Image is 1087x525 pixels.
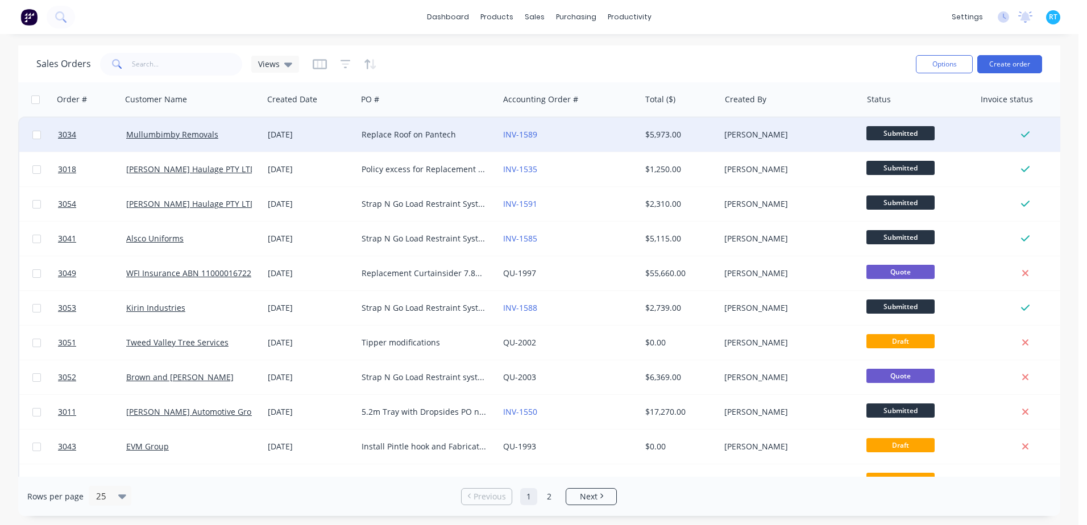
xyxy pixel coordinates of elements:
[58,256,126,290] a: 3049
[475,9,519,26] div: products
[20,9,38,26] img: Factory
[58,372,76,383] span: 3052
[58,430,126,464] a: 3043
[503,302,537,313] a: INV-1588
[725,94,766,105] div: Created By
[268,164,352,175] div: [DATE]
[58,222,126,256] a: 3041
[58,464,126,498] a: 3013
[645,406,712,418] div: $17,270.00
[362,164,488,175] div: Policy excess for Replacement 7.6m Curtainsider
[267,94,317,105] div: Created Date
[362,129,488,140] div: Replace Roof on Pantech
[645,337,712,348] div: $0.00
[866,265,935,279] span: Quote
[866,403,935,418] span: Submitted
[645,476,712,487] div: $4,950.00
[645,372,712,383] div: $6,369.00
[645,268,712,279] div: $55,660.00
[724,302,850,314] div: [PERSON_NAME]
[724,198,850,210] div: [PERSON_NAME]
[58,118,126,152] a: 3034
[866,230,935,244] span: Submitted
[977,55,1042,73] button: Create order
[541,488,558,505] a: Page 2
[126,268,251,278] a: WFI Insurance ABN 11000016722
[724,441,850,452] div: [PERSON_NAME]
[724,406,850,418] div: [PERSON_NAME]
[724,337,850,348] div: [PERSON_NAME]
[866,334,935,348] span: Draft
[268,476,352,487] div: [DATE]
[645,302,712,314] div: $2,739.00
[724,129,850,140] div: [PERSON_NAME]
[645,198,712,210] div: $2,310.00
[645,129,712,140] div: $5,973.00
[268,129,352,140] div: [DATE]
[362,198,488,210] div: Strap N Go Load Restraint System for [STREET_ADDRESS]
[268,233,352,244] div: [DATE]
[268,406,352,418] div: [DATE]
[724,372,850,383] div: [PERSON_NAME]
[503,129,537,140] a: INV-1589
[645,441,712,452] div: $0.00
[58,152,126,186] a: 3018
[126,129,218,140] a: Mullumbimby Removals
[503,164,537,174] a: INV-1535
[362,406,488,418] div: 5.2m Tray with Dropsides PO no 405V133735 VIN [VEHICLE_IDENTIFICATION_NUMBER] JC00575 Deal 13896
[503,94,578,105] div: Accounting Order #
[58,233,76,244] span: 3041
[503,406,537,417] a: INV-1550
[602,9,657,26] div: productivity
[58,441,76,452] span: 3043
[268,441,352,452] div: [DATE]
[126,233,184,244] a: Alsco Uniforms
[58,302,76,314] span: 3053
[362,233,488,244] div: Strap N Go Load Restraint System for 24 plt Drop Deck Trailer with full Mezz Decks PO NO SCNS42763
[36,59,91,69] h1: Sales Orders
[866,299,935,314] span: Submitted
[58,337,76,348] span: 3051
[126,302,185,313] a: Kirin Industries
[126,406,289,417] a: [PERSON_NAME] Automotive Group Pty Ltd
[58,268,76,279] span: 3049
[268,337,352,348] div: [DATE]
[126,337,229,348] a: Tweed Valley Tree Services
[503,441,536,452] a: QU-1993
[268,372,352,383] div: [DATE]
[866,126,935,140] span: Submitted
[866,369,935,383] span: Quote
[462,491,512,502] a: Previous page
[503,337,536,348] a: QU-2002
[503,372,536,382] a: QU-2003
[519,9,550,26] div: sales
[362,337,488,348] div: Tipper modifications
[125,94,187,105] div: Customer Name
[503,198,537,209] a: INV-1591
[866,438,935,452] span: Draft
[362,441,488,452] div: Install Pintle hook and Fabrication on sides
[132,53,243,76] input: Search...
[362,372,488,383] div: Strap N Go Load Restraint systems for a B Double
[126,476,215,486] a: Rapid Tautliner Repairs
[362,302,488,314] div: Strap N Go Load Restraint System for a 14plt Curtainsider
[362,268,488,279] div: Replacement Curtainsider 7.8m WFI Insurance Claim No WFI 256776999 Mercedes Benz ACTROS 3248 [PER...
[58,395,126,429] a: 3011
[520,488,537,505] a: Page 1 is your current page
[126,372,234,382] a: Brown and [PERSON_NAME]
[58,360,126,394] a: 3052
[724,233,850,244] div: [PERSON_NAME]
[361,94,379,105] div: PO #
[258,58,280,70] span: Views
[866,195,935,210] span: Submitted
[724,164,850,175] div: [PERSON_NAME]
[126,164,256,174] a: [PERSON_NAME] Haulage PTY LTD
[457,488,621,505] ul: Pagination
[981,94,1033,105] div: Invoice status
[503,233,537,244] a: INV-1585
[58,164,76,175] span: 3018
[724,476,850,487] div: [PERSON_NAME]
[916,55,973,73] button: Options
[580,491,598,502] span: Next
[421,9,475,26] a: dashboard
